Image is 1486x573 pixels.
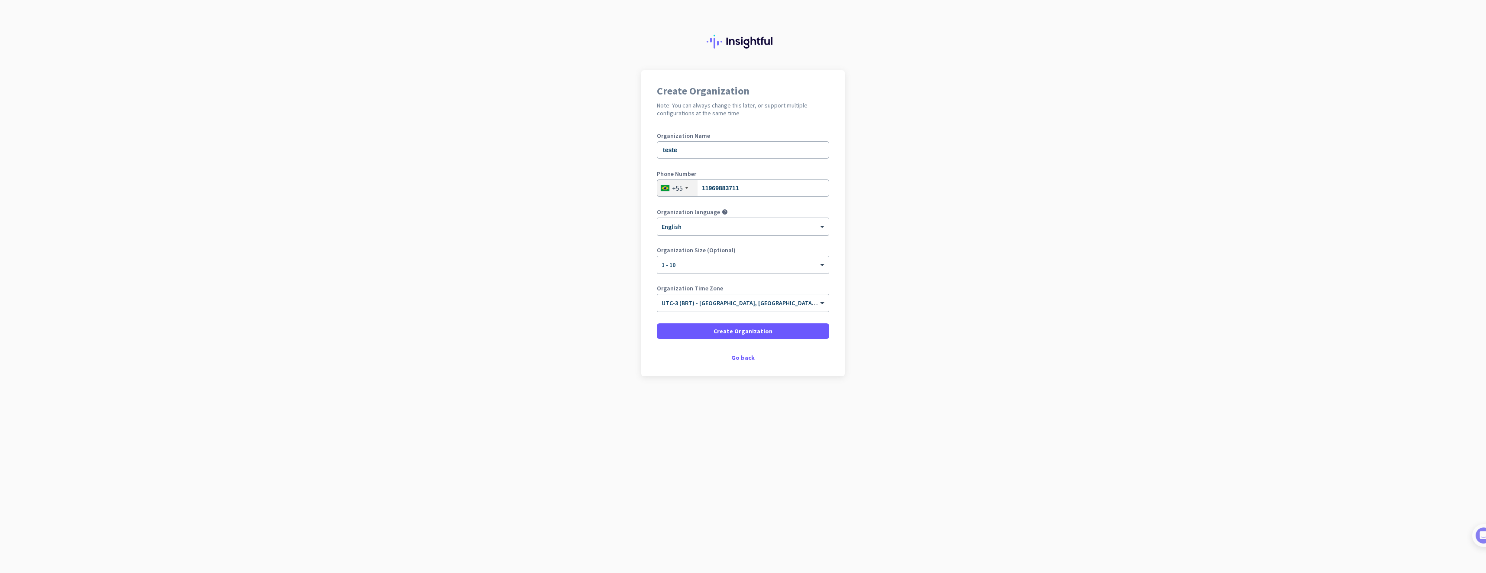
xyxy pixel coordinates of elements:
label: Organization Name [657,133,829,139]
div: Go back [657,355,829,361]
input: What is the name of your organization? [657,141,829,159]
h1: Create Organization [657,86,829,96]
div: +55 [672,184,683,192]
label: Phone Number [657,171,829,177]
button: Create Organization [657,323,829,339]
label: Organization Time Zone [657,285,829,291]
input: 11 2345-6789 [657,179,829,197]
h2: Note: You can always change this later, or support multiple configurations at the same time [657,101,829,117]
i: help [722,209,728,215]
label: Organization Size (Optional) [657,247,829,253]
label: Organization language [657,209,720,215]
span: Create Organization [714,327,772,335]
img: Insightful [707,35,779,49]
